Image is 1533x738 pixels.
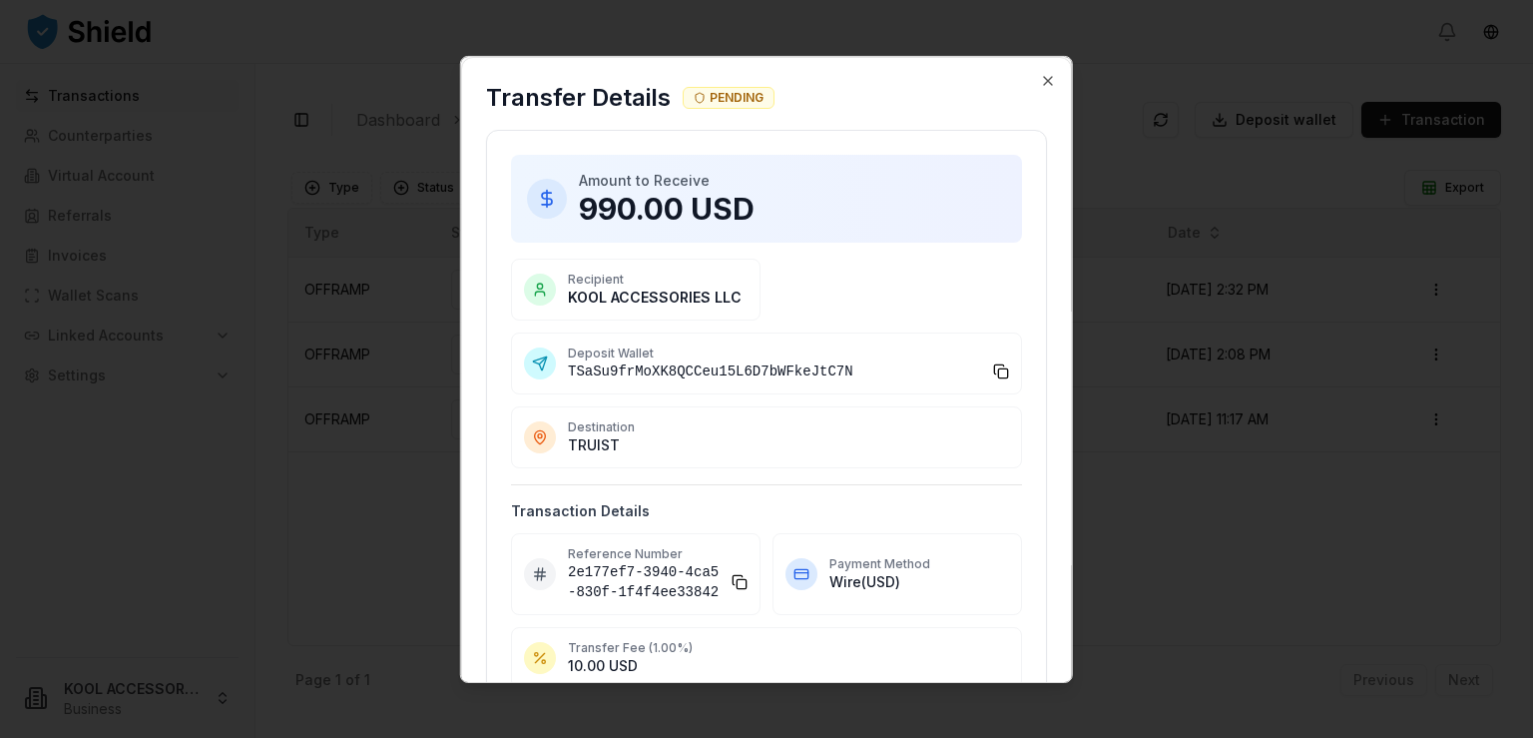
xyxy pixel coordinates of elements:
h2: Transfer Details [486,81,671,113]
p: 990.00 USD [579,190,1006,226]
p: Deposit Wallet [568,345,1009,361]
p: Payment Method [829,555,1009,571]
p: Transfer Fee ( 1.00 %) [568,639,1009,655]
p: KOOL ACCESSORIES LLC [568,287,748,307]
p: 10.00 USD [568,655,1009,675]
p: TRUIST [568,434,1009,454]
span: 2e177ef7-3940-4ca5-830f-1f4f4ee33842 [568,561,724,601]
p: Reference Number [568,545,748,561]
p: Destination [568,418,1009,434]
div: PENDING [683,86,774,108]
h4: Transaction Details [511,500,1022,520]
span: TSaSu9frMoXK8QCCeu15L6D7bWFkeJtC7N [568,361,985,380]
p: Amount to Receive [579,170,1006,190]
p: Wire ( USD ) [829,571,1009,591]
p: Recipient [568,271,748,287]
